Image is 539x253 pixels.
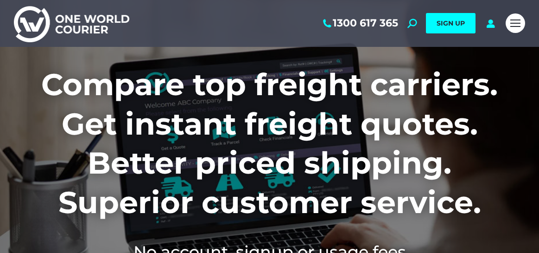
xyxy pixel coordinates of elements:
h1: Compare top freight carriers. Get instant freight quotes. Better priced shipping. Superior custom... [14,65,525,222]
a: SIGN UP [426,13,476,33]
img: One World Courier [14,5,129,42]
a: 1300 617 365 [321,17,398,29]
a: Mobile menu icon [506,13,525,33]
span: SIGN UP [437,19,465,27]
